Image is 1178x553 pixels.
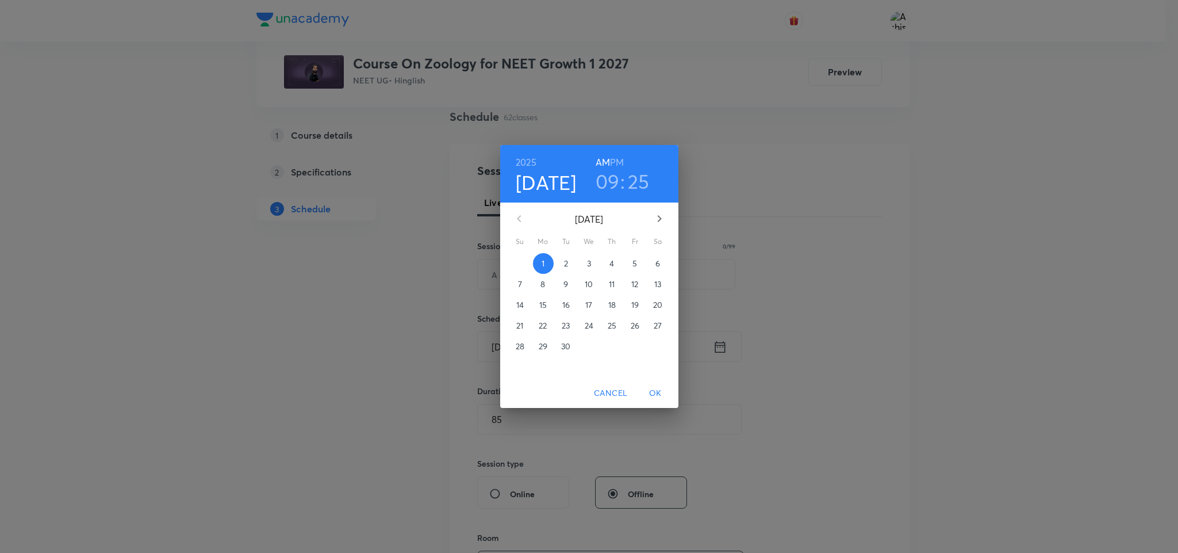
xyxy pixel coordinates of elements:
span: We [579,236,600,247]
button: 24 [579,315,600,336]
h3: : [620,169,625,193]
p: 13 [654,279,661,290]
p: 17 [585,299,592,311]
button: 20 [648,295,669,315]
span: Cancel [594,386,627,401]
p: 26 [631,320,639,331]
p: 12 [631,279,638,290]
button: [DATE] [516,170,577,194]
button: 11 [602,274,623,295]
span: Fr [625,236,646,247]
span: Th [602,236,623,247]
button: 25 [602,315,623,336]
button: 21 [510,315,531,336]
button: 2025 [516,154,536,170]
p: 6 [655,258,660,269]
button: 7 [510,274,531,295]
button: AM [596,154,610,170]
p: 30 [561,341,570,352]
button: 2 [556,253,577,274]
p: 2 [564,258,568,269]
p: 29 [539,341,547,352]
p: 24 [585,320,593,331]
button: 27 [648,315,669,336]
p: 19 [631,299,639,311]
button: 22 [533,315,554,336]
button: 3 [579,253,600,274]
button: 15 [533,295,554,315]
button: 18 [602,295,623,315]
p: 27 [654,320,662,331]
p: 10 [585,279,593,290]
p: 4 [609,258,614,269]
button: 10 [579,274,600,295]
p: 1 [542,258,544,269]
button: 29 [533,336,554,357]
span: Su [510,236,531,247]
span: Mo [533,236,554,247]
p: 15 [539,299,547,311]
button: 9 [556,274,577,295]
p: 28 [516,341,524,352]
button: OK [637,383,674,404]
button: PM [610,154,624,170]
button: 12 [625,274,646,295]
p: 7 [518,279,522,290]
button: 4 [602,253,623,274]
button: Cancel [589,383,632,404]
button: 13 [648,274,669,295]
span: Tu [556,236,577,247]
p: 3 [587,258,591,269]
p: 18 [608,299,616,311]
button: 5 [625,253,646,274]
button: 16 [556,295,577,315]
p: 20 [653,299,662,311]
p: 23 [562,320,570,331]
button: 8 [533,274,554,295]
button: 25 [628,169,650,193]
button: 14 [510,295,531,315]
button: 30 [556,336,577,357]
button: 6 [648,253,669,274]
button: 09 [596,169,620,193]
button: 23 [556,315,577,336]
p: 9 [563,279,568,290]
p: 22 [539,320,547,331]
p: 16 [562,299,570,311]
p: 8 [540,279,545,290]
button: 17 [579,295,600,315]
button: 1 [533,253,554,274]
p: 11 [609,279,615,290]
p: 14 [516,299,524,311]
button: 19 [625,295,646,315]
p: 21 [516,320,523,331]
button: 28 [510,336,531,357]
span: Sa [648,236,669,247]
span: OK [642,386,669,401]
p: 25 [608,320,616,331]
button: 26 [625,315,646,336]
p: [DATE] [533,212,646,226]
p: 5 [632,258,637,269]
